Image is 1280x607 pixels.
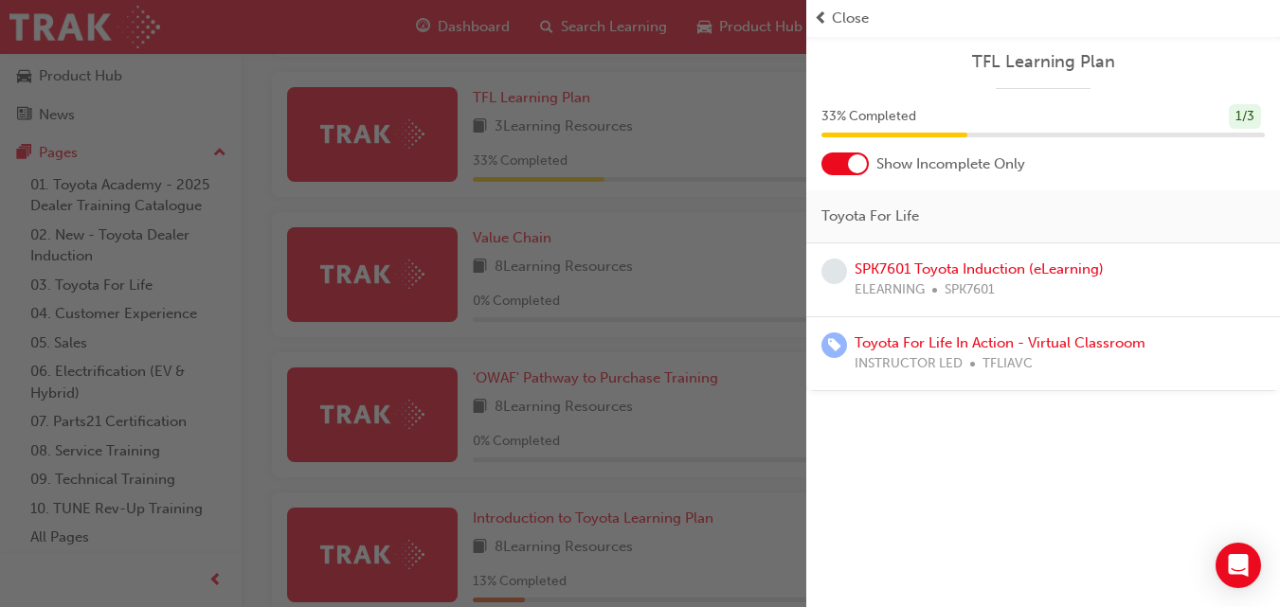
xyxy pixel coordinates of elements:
div: Open Intercom Messenger [1216,543,1261,588]
span: learningRecordVerb_NONE-icon [821,259,847,284]
span: TFLIAVC [983,353,1033,375]
div: 1 / 3 [1229,104,1261,130]
span: 33 % Completed [821,106,916,128]
span: INSTRUCTOR LED [855,353,963,375]
span: Close [832,8,869,29]
span: SPK7601 [945,279,995,301]
span: ELEARNING [855,279,925,301]
a: TFL Learning Plan [821,51,1265,73]
span: Show Incomplete Only [876,153,1025,175]
span: prev-icon [814,8,828,29]
a: SPK7601 Toyota Induction (eLearning) [855,260,1104,277]
button: prev-iconClose [814,8,1272,29]
a: Toyota For Life In Action - Virtual Classroom [855,334,1145,351]
span: learningRecordVerb_ENROLL-icon [821,332,847,358]
span: Toyota For Life [821,205,919,227]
